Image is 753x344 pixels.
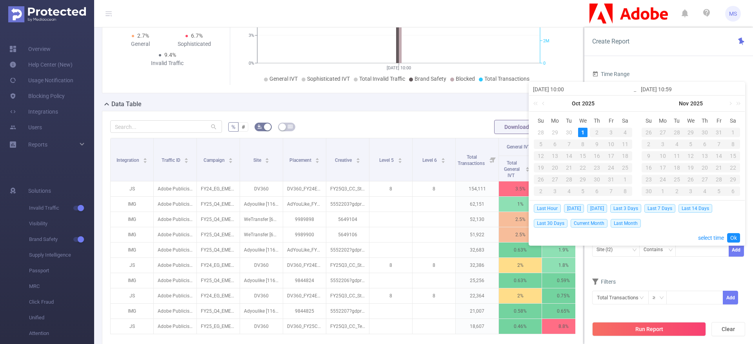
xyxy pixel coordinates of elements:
td: November 29, 2025 [726,174,740,185]
td: November 10, 2025 [656,150,670,162]
p: 154,111 [456,181,498,196]
div: 13 [698,151,712,161]
span: Click Fraud [29,294,94,310]
td: October 23, 2025 [590,162,604,174]
button: Clear [711,322,745,336]
i: icon: caret-down [143,160,147,162]
div: ≥ [653,291,661,304]
td: November 16, 2025 [642,162,656,174]
td: November 14, 2025 [712,150,726,162]
span: Attention [29,326,94,341]
p: DV360 [240,181,283,196]
p: 3.5% [499,181,542,196]
div: Sophisticated [167,40,222,48]
div: 22 [726,163,740,172]
a: Help Center (New) [9,57,73,72]
td: November 15, 2025 [726,150,740,162]
div: Contains [644,243,668,256]
div: 27 [656,128,670,137]
div: Sort [184,157,189,161]
span: Su [534,117,548,124]
td: November 23, 2025 [642,174,656,185]
h2: Data Table [111,100,142,109]
td: October 19, 2025 [534,162,548,174]
td: November 5, 2025 [684,138,698,150]
div: 23 [590,163,604,172]
div: 21 [712,163,726,172]
i: icon: down [659,295,664,301]
div: 7 [712,139,726,149]
span: Tu [670,117,684,124]
td: October 28, 2025 [670,127,684,138]
span: Invalid Traffic [29,200,94,216]
tspan: 3% [249,33,254,38]
td: November 2, 2025 [642,138,656,150]
th: Sun [642,115,656,127]
a: Users [9,119,42,135]
span: Brand Safety [29,232,94,247]
div: 25 [670,175,684,184]
div: 27 [548,175,562,184]
div: 10 [656,151,670,161]
p: JS [111,181,153,196]
td: October 8, 2025 [576,138,590,150]
div: 31 [604,175,618,184]
i: icon: caret-down [265,160,269,162]
th: Fri [712,115,726,127]
input: End date [641,85,741,94]
div: Sort [356,157,360,161]
div: 19 [534,163,548,172]
span: MS [729,6,737,22]
td: December 3, 2025 [684,185,698,197]
td: October 17, 2025 [604,150,618,162]
div: 4 [670,139,684,149]
span: Brand Safety [415,76,446,82]
p: FY24_EG_EMEA_Creative_EDU_Acquisition_Buy_4200323233_P36036 [225039] [197,181,240,196]
a: Next year (Control + right) [732,96,742,111]
td: November 13, 2025 [698,150,712,162]
div: 10 [604,139,618,149]
td: October 12, 2025 [534,150,548,162]
div: 20 [548,163,562,172]
td: October 6, 2025 [548,138,562,150]
td: October 31, 2025 [604,174,618,185]
td: October 24, 2025 [604,162,618,174]
div: 3 [656,139,670,149]
td: November 19, 2025 [684,162,698,174]
p: 8 [369,181,412,196]
td: October 20, 2025 [548,162,562,174]
span: We [684,117,698,124]
span: Th [698,117,712,124]
span: Blocked [456,76,475,82]
td: September 30, 2025 [562,127,576,138]
td: November 26, 2025 [684,174,698,185]
td: November 9, 2025 [642,150,656,162]
td: October 30, 2025 [590,174,604,185]
span: Fr [712,117,726,124]
div: Sort [265,157,269,161]
div: 26 [642,128,656,137]
td: November 3, 2025 [548,185,562,197]
a: Oct [571,96,581,111]
td: October 3, 2025 [604,127,618,138]
i: icon: down [668,248,673,253]
i: icon: bg-colors [257,124,262,129]
div: 28 [536,128,546,137]
div: 8 [726,139,740,149]
div: 16 [642,163,656,172]
div: 30 [698,128,712,137]
td: October 1, 2025 [576,127,590,138]
span: Reports [28,141,47,148]
div: 5 [534,139,548,149]
i: icon: caret-down [526,168,530,171]
span: Visibility [29,216,94,232]
td: October 27, 2025 [548,174,562,185]
input: Search... [110,120,222,133]
span: Total Transactions [484,76,529,82]
div: Sort [398,157,402,161]
div: 20 [698,163,712,172]
div: 17 [656,163,670,172]
i: icon: caret-down [229,160,233,162]
td: November 17, 2025 [656,162,670,174]
a: Blocking Policy [9,88,65,104]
